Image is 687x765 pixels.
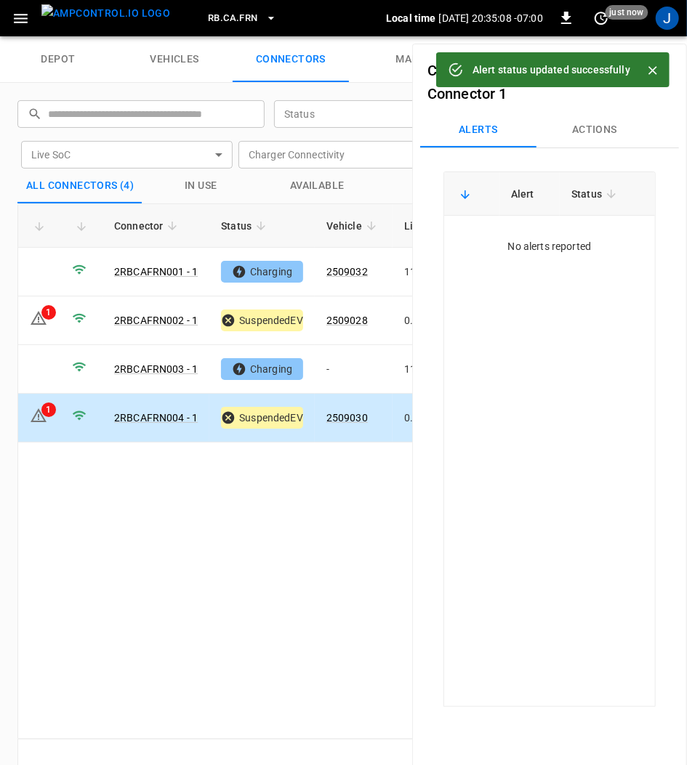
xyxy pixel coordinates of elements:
div: Charging [221,261,303,283]
p: [DATE] 20:35:08 -07:00 [439,11,543,25]
button: Available [259,169,375,203]
a: 2RBCAFRN001 - 1 [114,266,198,278]
button: RB.CA.FRN [202,4,282,33]
div: 1 [41,402,56,417]
div: Charging [221,358,303,380]
a: 2509030 [326,412,368,424]
div: Connectors submenus tabs [420,113,679,147]
div: profile-icon [656,7,679,30]
td: 0.00 kW [393,296,487,345]
button: Alerts [375,169,491,203]
a: vehicles [116,36,233,83]
a: 2RBCAFRN003 - 1 [114,363,198,375]
span: Vehicle [326,217,381,235]
div: SuspendedEV [221,407,303,429]
span: Status [571,185,621,203]
span: RB.CA.FRN [208,10,257,27]
a: map [349,36,465,83]
button: Actions [537,113,653,147]
a: 2509028 [326,315,368,326]
span: Status [221,217,270,235]
a: Connector 1 [427,85,507,102]
button: All Connectors (4) [17,169,142,203]
span: Live Power [404,217,475,235]
th: Alert [499,172,560,216]
td: - [315,345,393,394]
button: Alerts [420,113,537,147]
a: 2509032 [326,266,368,278]
div: SuspendedEV [221,309,303,331]
div: No alerts reported [467,239,632,254]
p: Local time [386,11,436,25]
div: Alert status updated successfully [473,57,630,83]
img: ampcontrol.io logo [41,4,170,23]
button: set refresh interval [590,7,613,30]
span: Connector [114,217,182,235]
div: 1 [41,305,56,320]
td: 0.00 kW [393,394,487,442]
td: 11.78 kW [393,248,487,296]
button: Close [642,60,664,81]
a: Charger 2RBCAFRN004 [427,62,582,79]
a: 2RBCAFRN002 - 1 [114,315,198,326]
a: 2RBCAFRN004 - 1 [114,412,198,424]
span: just now [606,5,648,20]
a: connectors [233,36,349,83]
td: 11.91 kW [393,345,487,394]
h6: - [427,59,625,105]
button: in use [142,169,259,203]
